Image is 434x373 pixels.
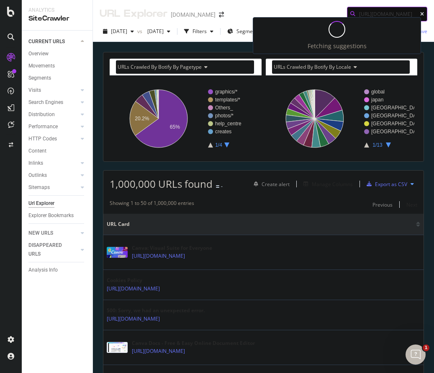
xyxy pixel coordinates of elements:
[28,49,87,58] a: Overview
[215,97,240,103] text: templates/*
[28,147,87,155] a: Content
[375,181,407,188] div: Export as CSV
[372,142,383,148] text: 1/13
[28,229,78,238] a: NEW URLS
[28,110,78,119] a: Distribution
[371,121,424,127] text: [GEOGRAPHIC_DATA]
[312,181,353,188] div: Manage Columns
[406,199,417,210] button: Next
[107,220,414,228] span: URL Card
[28,62,55,70] div: Movements
[137,28,144,35] span: vs
[28,7,86,14] div: Analytics
[110,82,258,155] svg: A chart.
[193,28,207,35] div: Filters
[372,199,393,210] button: Previous
[221,183,223,190] div: -
[372,201,393,208] div: Previous
[28,74,51,83] div: Segments
[107,307,205,314] div: 500: Sorry, we had an unexpected error.
[28,147,46,155] div: Content
[28,49,49,58] div: Overview
[262,181,290,188] div: Create alert
[116,60,254,74] h4: URLs Crawled By Botify By pagetype
[215,121,241,127] text: help_centre
[107,247,128,258] img: main image
[132,347,185,355] a: [URL][DOMAIN_NAME]
[28,135,78,143] a: HTTP Codes
[371,129,424,135] text: [GEOGRAPHIC_DATA]
[135,116,149,122] text: 20.2%
[308,42,367,50] div: Fetching suggestions
[28,183,50,192] div: Sitemaps
[110,177,213,191] span: 1,000,000 URLs found
[371,105,424,111] text: [GEOGRAPHIC_DATA]
[371,97,383,103] text: japan
[132,252,185,260] a: [URL][DOMAIN_NAME]
[215,142,222,148] text: 1/4
[274,63,351,70] span: URLs Crawled By Botify By locale
[28,37,78,46] a: CURRENT URLS
[28,266,58,275] div: Analysis Info
[28,183,78,192] a: Sitemaps
[28,199,87,208] a: Url Explorer
[300,179,353,189] button: Manage Columns
[132,244,221,252] div: Canva: Visual Suite for Everyone
[107,342,128,353] img: main image
[28,86,78,95] a: Visits
[215,129,231,135] text: creates
[28,37,65,46] div: CURRENT URLS
[215,89,238,95] text: graphics/*
[144,28,164,35] span: 2025 Jul. 20th
[107,277,196,284] div: Cookies Policy
[110,199,194,210] div: Showing 1 to 50 of 1,000,000 entries
[28,171,47,180] div: Outlinks
[215,113,234,119] text: photos/*
[28,98,78,107] a: Search Engines
[28,159,43,168] div: Inlinks
[28,171,78,180] a: Outlinks
[144,25,174,38] button: [DATE]
[423,345,429,351] span: 1
[28,266,87,275] a: Analysis Info
[347,7,427,21] input: Find a URL
[28,211,74,220] div: Explorer Bookmarks
[406,345,426,365] iframe: Intercom live chat
[28,229,53,238] div: NEW URLS
[215,105,233,111] text: Others_
[28,241,71,259] div: DISAPPEARED URLS
[100,25,137,38] button: [DATE]
[28,110,55,119] div: Distribution
[236,28,260,35] span: Segments
[406,201,417,208] div: Next
[216,185,219,188] img: Equal
[28,122,78,131] a: Performance
[28,14,86,23] div: SiteCrawler
[28,86,41,95] div: Visits
[266,82,414,155] svg: A chart.
[371,113,424,119] text: [GEOGRAPHIC_DATA]
[28,62,87,70] a: Movements
[371,89,385,95] text: global
[28,159,78,168] a: Inlinks
[132,339,255,347] div: Canva Docs - Free & Easy Online Document Editor
[28,199,54,208] div: Url Explorer
[118,63,202,70] span: URLs Crawled By Botify By pagetype
[28,74,87,83] a: Segments
[272,60,410,74] h4: URLs Crawled By Botify By locale
[170,124,180,130] text: 65%
[181,25,217,38] button: Filters
[28,211,87,220] a: Explorer Bookmarks
[107,315,160,323] a: [URL][DOMAIN_NAME]
[219,12,224,18] div: arrow-right-arrow-left
[100,7,167,21] div: URL Explorer
[363,177,407,191] button: Export as CSV
[224,25,281,38] button: Segments[DATE]
[171,10,216,19] div: [DOMAIN_NAME]
[28,135,57,143] div: HTTP Codes
[28,122,58,131] div: Performance
[107,285,160,293] a: [URL][DOMAIN_NAME]
[416,28,427,35] div: Save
